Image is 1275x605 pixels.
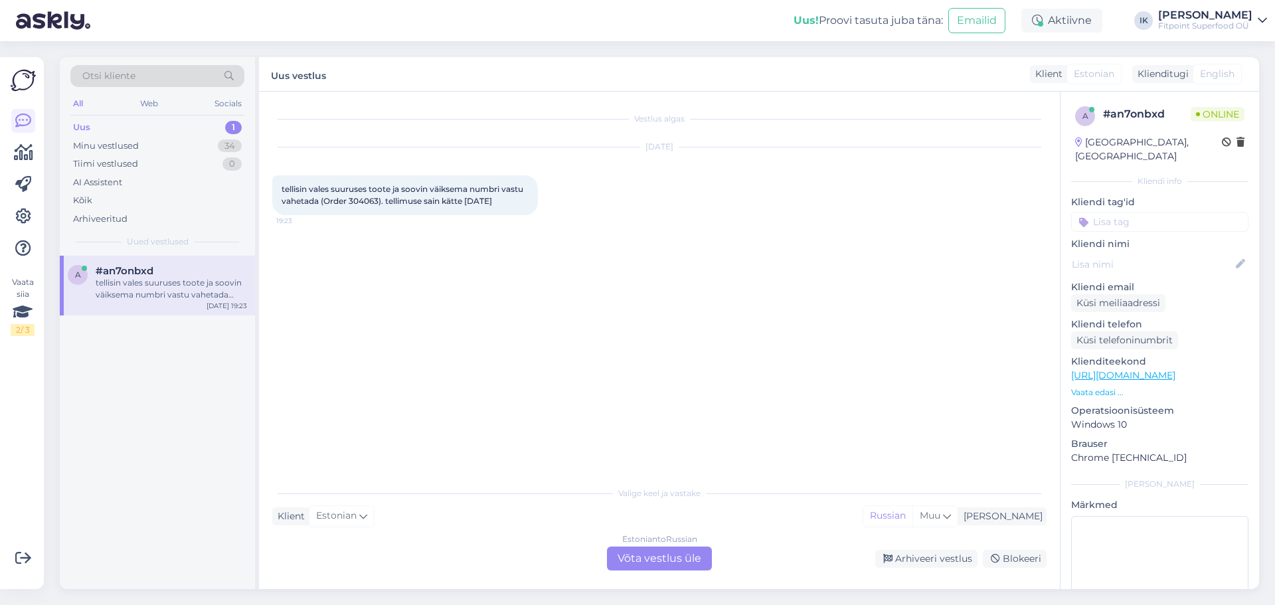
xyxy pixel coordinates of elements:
div: Fitpoint Superfood OÜ [1158,21,1252,31]
span: Estonian [316,509,357,523]
div: Arhiveeri vestlus [875,550,977,568]
div: 1 [225,121,242,134]
p: Chrome [TECHNICAL_ID] [1071,451,1248,465]
img: Askly Logo [11,68,36,93]
span: Uued vestlused [127,236,189,248]
a: [URL][DOMAIN_NAME] [1071,369,1175,381]
div: Arhiveeritud [73,213,127,226]
div: tellisin vales suuruses toote ja soovin väiksema numbri vastu vahetada (Order 304063). tellimuse ... [96,277,247,301]
span: Muu [920,509,940,521]
div: [GEOGRAPHIC_DATA], [GEOGRAPHIC_DATA] [1075,135,1222,163]
div: 34 [218,139,242,153]
div: Estonian to Russian [622,533,697,545]
p: Klienditeekond [1071,355,1248,369]
span: Online [1191,107,1244,122]
p: Windows 10 [1071,418,1248,432]
p: Kliendi telefon [1071,317,1248,331]
div: Russian [863,506,912,526]
div: Aktiivne [1021,9,1102,33]
span: a [1082,111,1088,121]
div: Tiimi vestlused [73,157,138,171]
span: tellisin vales suuruses toote ja soovin väiksema numbri vastu vahetada (Order 304063). tellimuse ... [282,184,525,206]
button: Emailid [948,8,1005,33]
div: [DATE] [272,141,1047,153]
div: Valige keel ja vastake [272,487,1047,499]
input: Lisa nimi [1072,257,1233,272]
div: Küsi meiliaadressi [1071,294,1165,312]
div: Socials [212,95,244,112]
div: Klienditugi [1132,67,1189,81]
div: Klient [1030,67,1062,81]
div: 0 [222,157,242,171]
div: Kõik [73,194,92,207]
p: Operatsioonisüsteem [1071,404,1248,418]
div: Web [137,95,161,112]
span: #an7onbxd [96,265,153,277]
p: Kliendi email [1071,280,1248,294]
span: Estonian [1074,67,1114,81]
div: # an7onbxd [1103,106,1191,122]
div: AI Assistent [73,176,122,189]
div: [PERSON_NAME] [958,509,1043,523]
span: a [75,270,81,280]
div: Klient [272,509,305,523]
label: Uus vestlus [271,65,326,83]
div: [DATE] 19:23 [207,301,247,311]
div: Võta vestlus üle [607,547,712,570]
div: Proovi tasuta juba täna: [794,13,943,29]
div: Kliendi info [1071,175,1248,187]
b: Uus! [794,14,819,27]
span: Otsi kliente [82,69,135,83]
p: Kliendi nimi [1071,237,1248,251]
div: Vaata siia [11,276,35,336]
p: Vaata edasi ... [1071,387,1248,398]
span: English [1200,67,1234,81]
div: Vestlus algas [272,113,1047,125]
p: Kliendi tag'id [1071,195,1248,209]
div: Uus [73,121,90,134]
div: IK [1134,11,1153,30]
div: [PERSON_NAME] [1158,10,1252,21]
div: [PERSON_NAME] [1071,478,1248,490]
span: 19:23 [276,216,326,226]
div: Minu vestlused [73,139,139,153]
a: [PERSON_NAME]Fitpoint Superfood OÜ [1158,10,1267,31]
div: All [70,95,86,112]
p: Brauser [1071,437,1248,451]
div: 2 / 3 [11,324,35,336]
input: Lisa tag [1071,212,1248,232]
div: Blokeeri [983,550,1047,568]
div: Küsi telefoninumbrit [1071,331,1178,349]
p: Märkmed [1071,498,1248,512]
